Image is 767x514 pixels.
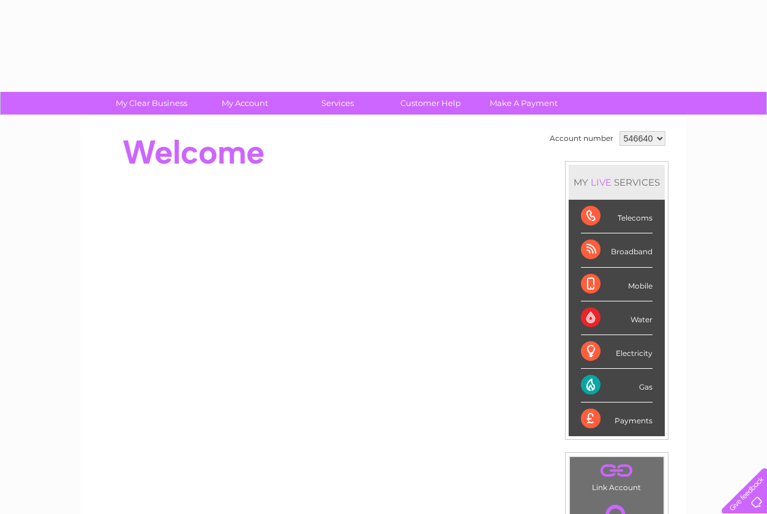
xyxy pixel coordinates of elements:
[581,301,653,335] div: Water
[581,369,653,403] div: Gas
[588,176,614,188] div: LIVE
[581,403,653,436] div: Payments
[473,92,574,115] a: Make A Payment
[581,335,653,369] div: Electricity
[194,92,295,115] a: My Account
[581,268,653,301] div: Mobile
[581,200,653,233] div: Telecoms
[101,92,202,115] a: My Clear Business
[569,165,665,200] div: MY SERVICES
[569,456,664,495] td: Link Account
[380,92,481,115] a: Customer Help
[547,128,616,149] td: Account number
[287,92,388,115] a: Services
[581,233,653,267] div: Broadband
[573,460,660,482] a: .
